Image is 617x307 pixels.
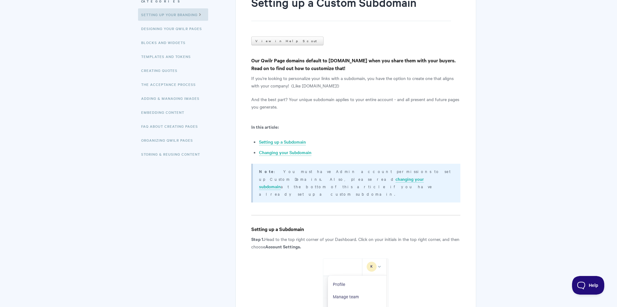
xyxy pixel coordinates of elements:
[259,167,452,198] p: : You must have Admin account permissions to set up Custom Domains. Also, please read at the bott...
[265,243,301,250] strong: Account Settings.
[259,149,311,156] a: Changing your Subdomain
[251,56,460,72] h4: Our Qwilr Page domains default to [DOMAIN_NAME] when you share them with your buyers. Read on to ...
[251,235,460,250] p: Head to the top right corner of your Dashboard. Click on your initials in the top right corner, a...
[251,74,460,89] p: If you're looking to personalize your links with a subdomain, you have the option to create one t...
[141,36,190,49] a: Blocks and Widgets
[251,96,460,110] p: And the best part? Your unique subdomain applies to your entire account - and all present and fut...
[572,276,605,295] iframe: Toggle Customer Support
[251,225,460,233] h4: Setting up a Subdomain
[141,92,204,105] a: Adding & Managing Images
[251,37,324,45] a: View in Help Scout
[141,120,203,132] a: FAQ About Creating Pages
[141,148,205,160] a: Storing & Reusing Content
[251,123,279,130] b: In this article:
[141,22,207,35] a: Designing Your Qwilr Pages
[251,236,264,242] strong: Step 1.
[259,176,424,190] a: changing your subdomain
[141,106,189,118] a: Embedding Content
[259,139,306,145] a: Setting up a Subdomain
[141,50,195,63] a: Templates and Tokens
[141,78,200,91] a: The Acceptance Process
[138,8,208,21] a: Setting up your Branding
[141,64,182,77] a: Creating Quotes
[141,134,198,146] a: Organizing Qwilr Pages
[259,168,274,174] strong: Note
